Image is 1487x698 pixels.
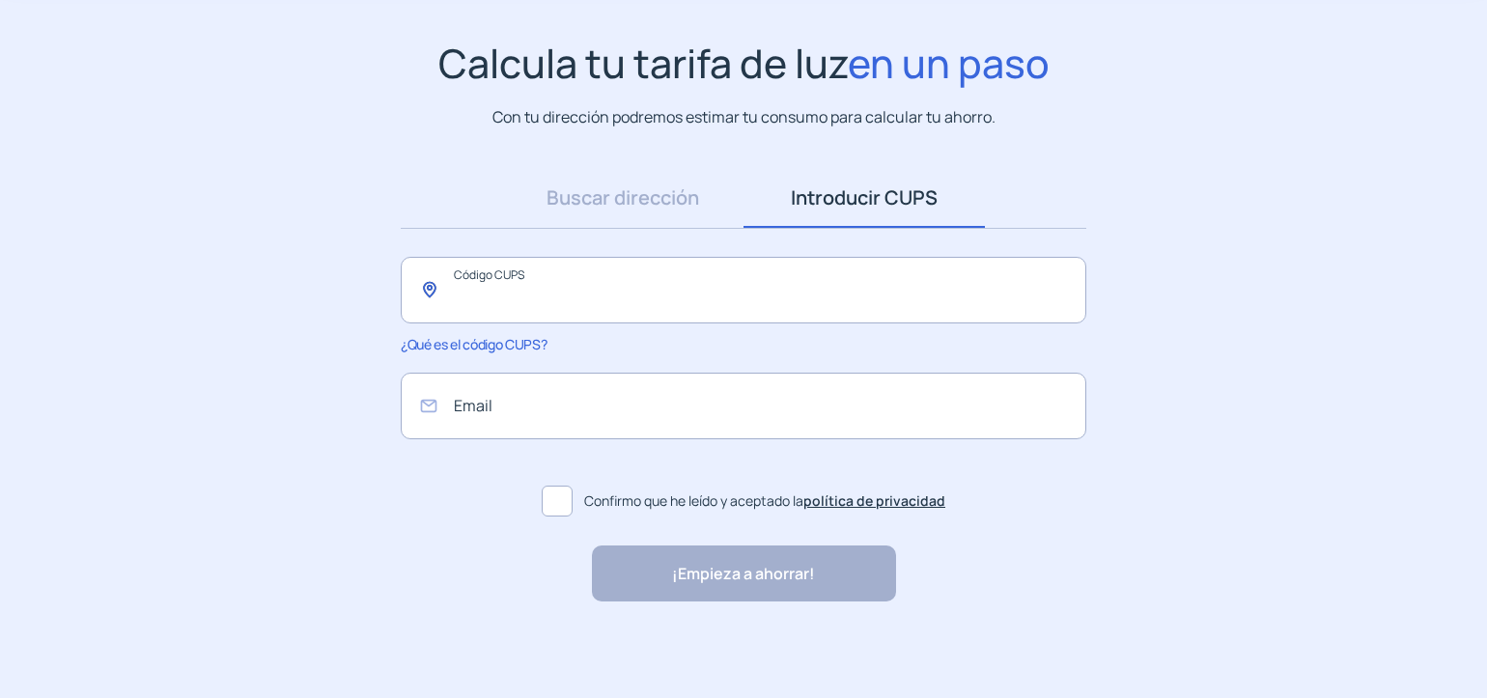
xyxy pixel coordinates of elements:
[848,36,1050,90] span: en un paso
[584,490,945,512] span: Confirmo que he leído y aceptado la
[438,40,1050,87] h1: Calcula tu tarifa de luz
[502,168,743,228] a: Buscar dirección
[803,491,945,510] a: política de privacidad
[492,105,996,129] p: Con tu dirección podremos estimar tu consumo para calcular tu ahorro.
[743,168,985,228] a: Introducir CUPS
[401,335,547,353] span: ¿Qué es el código CUPS?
